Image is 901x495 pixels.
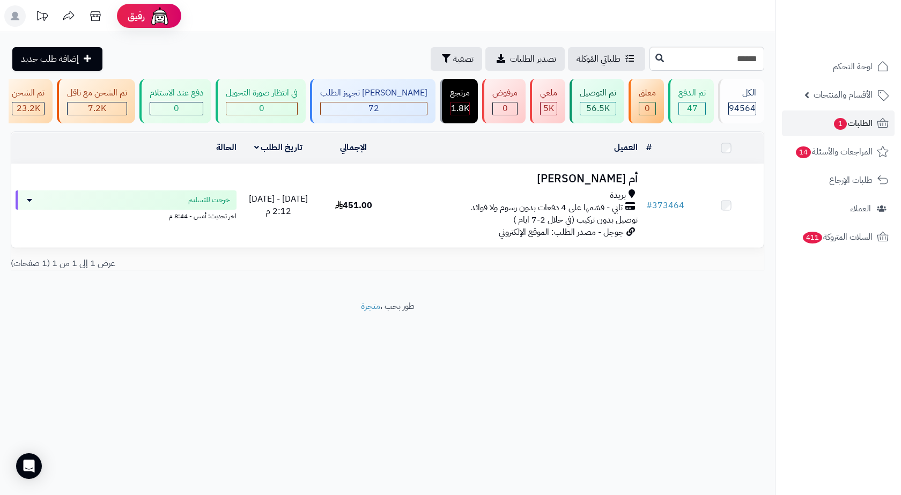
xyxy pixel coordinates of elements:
[450,102,469,115] div: 1807
[492,87,518,99] div: مرفوض
[795,144,873,159] span: المراجعات والأسئلة
[540,87,557,99] div: ملغي
[646,199,684,212] a: #373464
[128,10,145,23] span: رفيق
[513,213,638,226] span: توصيل بدون تركيب (في خلال 2-7 ايام )
[396,173,638,185] h3: أم [PERSON_NAME]
[834,118,847,130] span: 1
[828,25,891,48] img: logo-2.png
[453,53,474,65] span: تصفية
[580,87,616,99] div: تم التوصيل
[226,102,297,115] div: 0
[626,79,666,123] a: معلق 0
[68,102,127,115] div: 7223
[782,224,895,250] a: السلات المتروكة411
[12,102,44,115] div: 23197
[174,102,179,115] span: 0
[17,102,40,115] span: 23.2K
[55,79,137,123] a: تم الشحن مع ناقل 7.2K
[431,47,482,71] button: تصفية
[577,53,621,65] span: طلباتي المُوكلة
[12,47,102,71] a: إضافة طلب جديد
[782,54,895,79] a: لوحة التحكم
[188,195,230,205] span: خرجت للتسليم
[728,87,756,99] div: الكل
[150,102,203,115] div: 0
[67,87,127,99] div: تم الشحن مع ناقل
[361,300,380,313] a: متجرة
[543,102,554,115] span: 5K
[646,141,652,154] a: #
[782,139,895,165] a: المراجعات والأسئلة14
[471,202,623,214] span: تابي - قسّمها على 4 دفعات بدون رسوم ولا فوائد
[28,5,55,29] a: تحديثات المنصة
[320,87,427,99] div: [PERSON_NAME] تجهيز الطلب
[850,201,871,216] span: العملاء
[3,257,388,270] div: عرض 1 إلى 1 من 1 (1 صفحات)
[308,79,438,123] a: [PERSON_NAME] تجهيز الطلب 72
[12,87,45,99] div: تم الشحن
[803,232,823,243] span: 411
[150,87,203,99] div: دفع عند الاستلام
[226,87,298,99] div: في انتظار صورة التحويل
[259,102,264,115] span: 0
[568,47,645,71] a: طلباتي المُوكلة
[687,102,698,115] span: 47
[833,116,873,131] span: الطلبات
[493,102,517,115] div: 0
[729,102,756,115] span: 94564
[796,146,811,158] span: 14
[614,141,638,154] a: العميل
[503,102,508,115] span: 0
[499,226,624,239] span: جوجل - مصدر الطلب: الموقع الإلكتروني
[88,102,106,115] span: 7.2K
[580,102,616,115] div: 56524
[610,189,626,202] span: بريدة
[528,79,567,123] a: ملغي 5K
[802,230,873,245] span: السلات المتروكة
[666,79,716,123] a: تم الدفع 47
[16,210,237,221] div: اخر تحديث: أمس - 8:44 م
[646,199,652,212] span: #
[639,102,655,115] div: 0
[21,53,79,65] span: إضافة طلب جديد
[510,53,556,65] span: تصدير الطلبات
[679,102,705,115] div: 47
[149,5,171,27] img: ai-face.png
[586,102,610,115] span: 56.5K
[137,79,213,123] a: دفع عند الاستلام 0
[216,141,237,154] a: الحالة
[16,453,42,479] div: Open Intercom Messenger
[645,102,650,115] span: 0
[716,79,766,123] a: الكل94564
[254,141,303,154] a: تاريخ الطلب
[485,47,565,71] a: تصدير الطلبات
[249,193,308,218] span: [DATE] - [DATE] 2:12 م
[213,79,308,123] a: في انتظار صورة التحويل 0
[335,199,372,212] span: 451.00
[814,87,873,102] span: الأقسام والمنتجات
[340,141,367,154] a: الإجمالي
[782,167,895,193] a: طلبات الإرجاع
[833,59,873,74] span: لوحة التحكم
[678,87,706,99] div: تم الدفع
[541,102,557,115] div: 4964
[438,79,480,123] a: مرتجع 1.8K
[451,102,469,115] span: 1.8K
[480,79,528,123] a: مرفوض 0
[639,87,656,99] div: معلق
[782,196,895,221] a: العملاء
[450,87,470,99] div: مرتجع
[567,79,626,123] a: تم التوصيل 56.5K
[321,102,427,115] div: 72
[829,173,873,188] span: طلبات الإرجاع
[368,102,379,115] span: 72
[782,110,895,136] a: الطلبات1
